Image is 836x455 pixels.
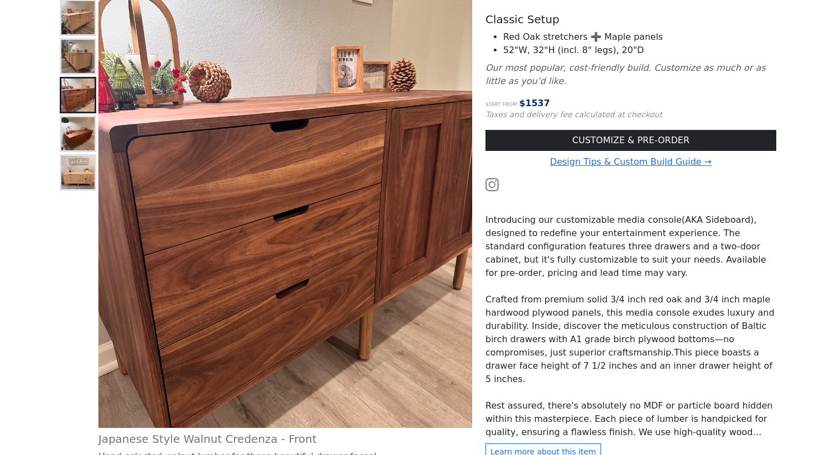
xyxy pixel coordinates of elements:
[485,399,776,439] p: Rest assured, there's absolutely no MDF or particle board hidden within this masterpiece. Each pi...
[485,213,776,280] p: Introducing our customizable media console(AKA Sideboard), designed to redefine your entertainmen...
[550,156,712,167] a: Design Tips & Custom Build Guide →
[61,156,95,189] img: Red oak Japanese style media console w/ slat door - limited edition
[485,102,517,107] small: Start from
[485,130,776,151] a: CUSTOMIZE & PRE-ORDER
[485,62,766,86] i: Our most popular, cost-friendly build. Customize as much or as little as you’d like.
[61,79,95,112] img: Japanese Style Walnut Credenza - Front
[61,40,95,73] img: Japanese Style Media Console Side View
[485,179,499,189] a: Watch the build video or pictures on Instagram
[503,44,776,57] li: 52"W, 32"H (incl. 8" legs), 20"D
[485,110,662,119] small: Taxes and delivery fee calculated at checkout
[61,117,95,150] img: Japanese Style Walnut Credenza - Top
[98,432,472,446] h5: Japanese Style Walnut Credenza - Front
[485,293,776,386] p: Crafted from premium solid 3/4 inch red oak and 3/4 inch maple hardwood plywood panels, this medi...
[61,1,95,34] img: Japanese Style Media Console Left Corner
[519,98,550,108] span: $ 1537
[503,30,776,44] li: Red Oak stretchers ➕ Maple panels
[485,13,776,26] h5: Classic Setup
